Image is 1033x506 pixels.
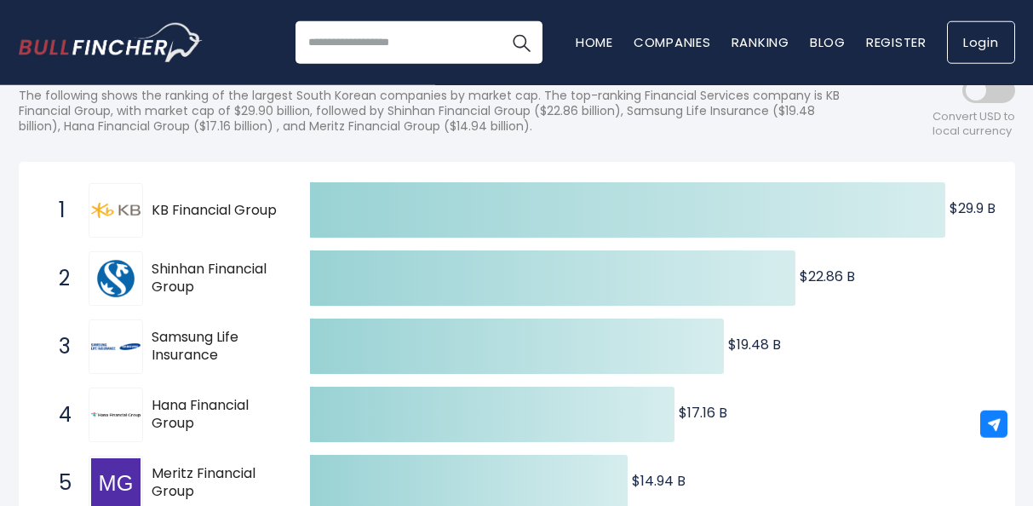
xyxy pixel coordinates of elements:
text: $29.9 B [950,198,996,218]
span: Meritz Financial Group [152,465,280,501]
span: Hana Financial Group [152,397,280,433]
a: Home [576,33,613,51]
span: KB Financial Group [152,202,280,220]
span: 3 [50,332,67,361]
a: Go to homepage [19,23,202,62]
img: Samsung Life Insurance [91,343,141,350]
img: Bullfincher logo [19,23,203,62]
text: $14.94 B [632,471,686,491]
img: KB Financial Group [91,203,141,219]
a: Login [947,21,1015,64]
span: 4 [50,400,67,429]
img: Hana Financial Group [91,412,141,418]
p: The following shows the ranking of the largest South Korean companies by market cap. The top-rank... [19,88,862,135]
text: $19.48 B [728,335,781,354]
span: 5 [50,469,67,497]
text: $22.86 B [800,267,855,286]
button: Search [500,21,542,64]
span: Samsung Life Insurance [152,329,280,365]
span: 1 [50,196,67,225]
span: Convert USD to local currency [933,110,1015,139]
text: $17.16 B [679,403,727,423]
a: Ranking [732,33,789,51]
img: Shinhan Financial Group [91,254,141,303]
span: 2 [50,264,67,293]
a: Register [866,33,927,51]
a: Blog [810,33,846,51]
a: Companies [634,33,711,51]
span: Shinhan Financial Group [152,261,280,296]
